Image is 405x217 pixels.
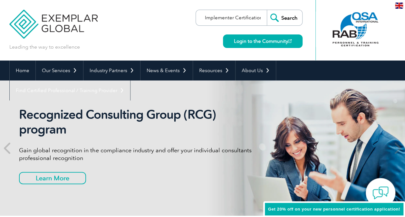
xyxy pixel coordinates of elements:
[9,43,80,51] p: Leading the way to excellence
[288,39,292,43] img: open_square.png
[267,10,302,25] input: Search
[236,61,276,80] a: About Us
[223,34,303,48] a: Login to the Community
[372,185,389,201] img: contact-chat.png
[193,61,235,80] a: Resources
[395,3,403,9] img: en
[19,107,261,137] h2: Recognized Consulting Group (RCG) program
[19,172,86,184] a: Learn More
[140,61,193,80] a: News & Events
[10,80,130,100] a: Find Certified Professional / Training Provider
[19,146,261,162] p: Gain global recognition in the compliance industry and offer your individual consultants professi...
[268,207,400,212] span: Get 20% off on your new personnel certification application!
[83,61,140,80] a: Industry Partners
[36,61,83,80] a: Our Services
[10,61,35,80] a: Home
